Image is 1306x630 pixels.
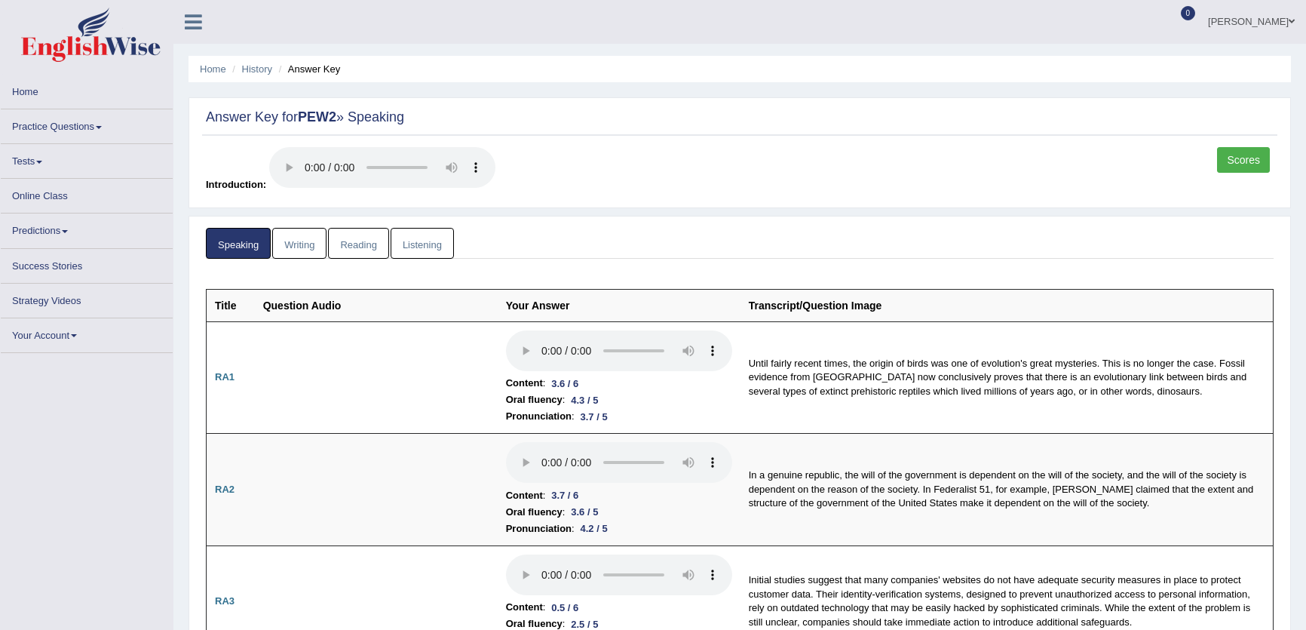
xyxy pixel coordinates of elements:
td: In a genuine republic, the will of the government is dependent on the will of the society, and th... [740,434,1274,546]
div: 3.7 / 5 [575,409,614,425]
div: 3.6 / 6 [545,376,584,392]
div: 3.6 / 5 [565,504,604,520]
li: : [506,599,732,616]
th: Title [207,289,255,321]
li: Answer Key [275,62,341,76]
li: : [506,521,732,537]
th: Transcript/Question Image [740,289,1274,321]
a: Strategy Videos [1,284,173,313]
a: Listening [391,228,454,259]
h2: Answer Key for » Speaking [206,110,1274,125]
a: Predictions [1,214,173,243]
td: Until fairly recent times, the origin of birds was one of evolution's great mysteries. This is no... [740,321,1274,434]
span: 0 [1181,6,1196,20]
b: Pronunciation [506,408,572,425]
a: Writing [272,228,326,259]
a: Online Class [1,179,173,208]
th: Your Answer [498,289,740,321]
b: Oral fluency [506,392,563,408]
a: Speaking [206,228,271,259]
span: Introduction: [206,179,266,190]
b: Content [506,487,543,504]
th: Question Audio [255,289,498,321]
b: Pronunciation [506,521,572,537]
li: : [506,375,732,392]
b: RA2 [215,484,235,495]
strong: PEW2 [298,109,336,124]
li: : [506,504,732,521]
li: : [506,408,732,425]
a: Practice Questions [1,109,173,139]
a: Success Stories [1,249,173,278]
b: Content [506,599,543,616]
div: 3.7 / 6 [545,487,584,503]
b: Content [506,375,543,392]
b: RA1 [215,371,235,383]
a: Home [1,75,173,104]
a: Tests [1,144,173,174]
a: Reading [328,228,388,259]
a: Home [200,63,226,75]
a: Scores [1217,147,1270,173]
div: 0.5 / 6 [545,600,584,616]
div: 4.3 / 5 [565,392,604,408]
a: History [242,63,272,75]
li: : [506,392,732,408]
a: Your Account [1,318,173,348]
b: RA3 [215,595,235,607]
li: : [506,487,732,504]
div: 4.2 / 5 [575,521,614,536]
b: Oral fluency [506,504,563,521]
